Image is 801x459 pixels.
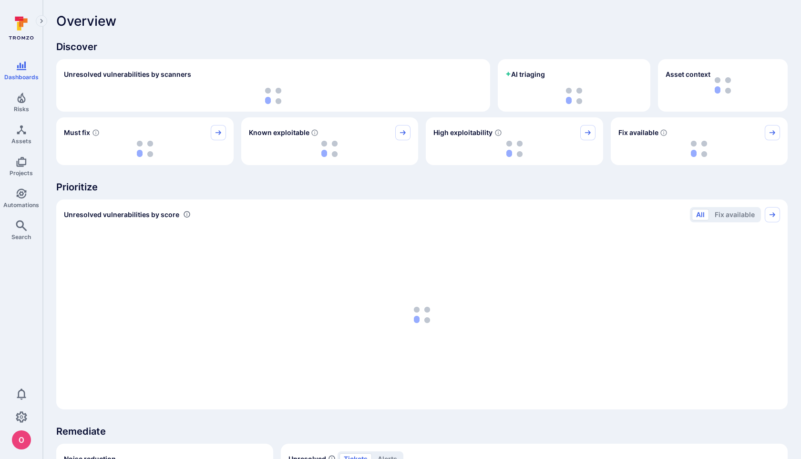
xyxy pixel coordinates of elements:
[265,88,281,104] img: Loading...
[64,128,90,137] span: Must fix
[433,140,596,157] div: loading spinner
[36,15,47,27] button: Expand navigation menu
[64,70,191,79] h2: Unresolved vulnerabilities by scanners
[11,137,31,145] span: Assets
[12,430,31,449] img: ACg8ocJcCe-YbLxGm5tc0PuNRxmgP8aEm0RBXn6duO8aeMVK9zjHhw=s96-c
[311,129,318,136] svg: Confirmed exploitable by KEV
[321,141,338,157] img: Loading...
[566,88,582,104] img: Loading...
[660,129,667,136] svg: Vulnerabilities with fix available
[10,169,33,177] span: Projects
[38,17,45,25] i: Expand navigation menu
[692,209,709,220] button: All
[505,70,545,79] h2: AI triaging
[611,117,788,165] div: Fix available
[618,140,780,157] div: loading spinner
[249,128,309,137] span: Known exploitable
[4,73,39,81] span: Dashboards
[3,201,39,209] span: Automations
[426,117,603,165] div: High exploitability
[12,430,31,449] div: oleg malkov
[710,209,759,220] button: Fix available
[64,210,179,219] span: Unresolved vulnerabilities by score
[183,209,191,219] div: Number of vulnerabilities in status 'Open' 'Triaged' and 'In process' grouped by score
[56,180,788,194] span: Prioritize
[14,105,29,113] span: Risks
[56,425,788,438] span: Remediate
[92,129,100,136] svg: Risk score >=40 , missed SLA
[241,117,419,165] div: Known exploitable
[414,307,430,323] img: Loading...
[56,40,788,53] span: Discover
[666,70,710,79] span: Asset context
[64,88,483,104] div: loading spinner
[56,117,234,165] div: Must fix
[56,13,116,29] span: Overview
[618,128,658,137] span: Fix available
[505,88,643,104] div: loading spinner
[506,141,523,157] img: Loading...
[249,140,411,157] div: loading spinner
[64,228,780,402] div: loading spinner
[433,128,493,137] span: High exploitability
[11,233,31,240] span: Search
[64,140,226,157] div: loading spinner
[137,141,153,157] img: Loading...
[691,141,707,157] img: Loading...
[494,129,502,136] svg: EPSS score ≥ 0.7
